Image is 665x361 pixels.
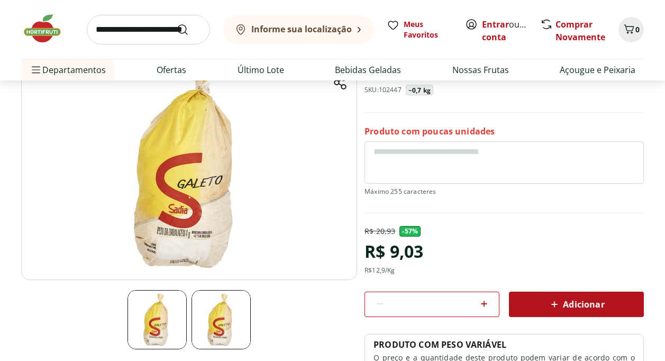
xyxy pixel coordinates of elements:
p: PRODUTO COM PESO VARIÁVEL [374,339,506,350]
a: Entrar [482,19,509,30]
div: R$ 9,03 [365,237,423,266]
span: Departamentos [30,57,106,83]
p: Produto com poucas unidades [365,125,495,137]
img: Principal [192,290,251,349]
input: search [87,15,210,44]
a: Último Lote [238,64,284,76]
button: Informe sua localização [223,15,374,44]
a: Bebidas Geladas [335,64,401,76]
img: Principal [21,44,357,279]
p: SKU: 102447 [365,86,402,94]
span: ou [482,18,529,43]
p: ~0,7 kg [408,86,431,95]
p: R$ 20,93 [365,226,395,237]
span: Meus Favoritos [404,19,452,40]
button: Adicionar [509,292,644,317]
b: Informe sua localização [251,23,352,35]
span: Adicionar [548,298,604,311]
button: Carrinho [618,17,644,42]
a: Criar conta [482,19,540,43]
a: Comprar Novamente [555,19,605,43]
span: - 57 % [399,226,421,237]
a: Açougue e Peixaria [560,64,635,76]
button: Submit Search [176,23,202,36]
a: Meus Favoritos [387,19,452,40]
div: R$ 12,9 /Kg [365,266,395,275]
button: Menu [30,57,42,83]
img: Principal [127,290,187,349]
a: Nossas Frutas [452,64,509,76]
span: 0 [635,24,640,34]
img: Hortifruti [21,13,74,44]
a: Ofertas [157,64,186,76]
